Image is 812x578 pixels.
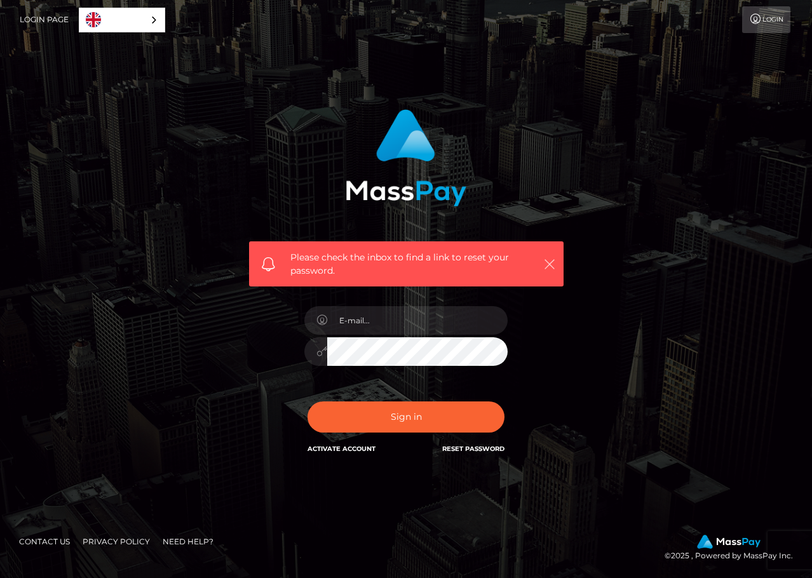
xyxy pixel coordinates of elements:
a: English [79,8,165,32]
img: MassPay Login [346,109,466,206]
div: © 2025 , Powered by MassPay Inc. [665,535,802,563]
a: Reset Password [442,445,504,453]
a: Login [742,6,790,33]
input: E-mail... [327,306,508,335]
img: MassPay [697,535,761,549]
aside: Language selected: English [79,8,165,32]
a: Contact Us [14,532,75,551]
a: Login Page [20,6,69,33]
a: Activate Account [308,445,376,453]
div: Language [79,8,165,32]
button: Sign in [308,401,504,433]
a: Privacy Policy [78,532,155,551]
a: Need Help? [158,532,219,551]
span: Please check the inbox to find a link to reset your password. [290,251,522,278]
